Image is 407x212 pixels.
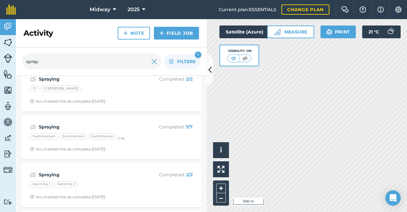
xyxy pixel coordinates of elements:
img: svg+xml;base64,PHN2ZyB4bWxucz0iaHR0cDovL3d3dy53My5vcmcvMjAwMC9zdmciIHdpZHRoPSI1NiIgaGVpZ2h0PSI2MC... [3,69,12,79]
div: Garcima 2 [54,181,78,187]
img: svg+xml;base64,PD94bWwgdmVyc2lvbj0iMS4wIiBlbmNvZGluZz0idXRmLTgiPz4KPCEtLSBHZW5lcmF0b3I6IEFkb2JlIE... [3,101,12,111]
img: Clock with arrow pointing clockwise [30,99,34,103]
img: svg+xml;base64,PD94bWwgdmVyc2lvbj0iMS4wIiBlbmNvZGluZz0idXRmLTgiPz4KPCEtLSBHZW5lcmF0b3I6IEFkb2JlIE... [30,171,36,179]
img: svg+xml;base64,PD94bWwgdmVyc2lvbj0iMS4wIiBlbmNvZGluZz0idXRmLTgiPz4KPCEtLSBHZW5lcmF0b3I6IEFkb2JlIE... [3,117,12,127]
button: + [216,184,226,193]
img: svg+xml;base64,PHN2ZyB4bWxucz0iaHR0cDovL3d3dy53My5vcmcvMjAwMC9zdmciIHdpZHRoPSI1NiIgaGVpZ2h0PSI2MC... [3,38,12,47]
img: svg+xml;base64,PD94bWwgdmVyc2lvbj0iMS4wIiBlbmNvZGluZz0idXRmLTgiPz4KPCEtLSBHZW5lcmF0b3I6IEFkb2JlIE... [3,199,12,205]
div: Summersun [59,133,87,140]
a: SprayingCompleted: 2/21:11:1 [PERSON_NAME]Clock with arrow pointing clockwiseYou marked this as c... [25,71,198,108]
img: Ruler icon [274,29,280,35]
div: Summersun [30,133,58,140]
button: 21 °C [362,26,401,38]
img: svg+xml;base64,PD94bWwgdmVyc2lvbj0iMS4wIiBlbmNvZGluZz0idXRmLTgiPz4KPCEtLSBHZW5lcmF0b3I6IEFkb2JlIE... [3,149,12,159]
input: Search for an activity [22,54,161,69]
div: Garcima 1 [30,181,53,187]
div: You marked this as complete [DATE] [30,147,105,152]
a: SprayingCompleted: 2/2Garcima 1Garcima 2Clock with arrow pointing clockwiseYou marked this as com... [25,167,198,203]
p: Completed : [142,76,193,83]
img: svg+xml;base64,PHN2ZyB4bWxucz0iaHR0cDovL3d3dy53My5vcmcvMjAwMC9zdmciIHdpZHRoPSI1MCIgaGVpZ2h0PSI0MC... [241,55,249,62]
h2: Activity [24,28,53,38]
small: (+ 4 ) [118,136,125,141]
a: Change plan [281,4,329,15]
img: svg+xml;base64,PHN2ZyB4bWxucz0iaHR0cDovL3d3dy53My5vcmcvMjAwMC9zdmciIHdpZHRoPSIxNCIgaGVpZ2h0PSIyNC... [160,29,164,37]
button: i [213,142,229,158]
div: Summersun [88,133,116,140]
button: – [216,193,226,202]
img: svg+xml;base64,PD94bWwgdmVyc2lvbj0iMS4wIiBlbmNvZGluZz0idXRmLTgiPz4KPCEtLSBHZW5lcmF0b3I6IEFkb2JlIE... [3,54,12,63]
img: fieldmargin Logo [6,4,16,15]
span: i [220,146,222,154]
img: A question mark icon [359,6,367,13]
p: Completed : [142,171,193,178]
strong: 7 / 7 [186,124,193,130]
button: Print [321,26,356,38]
a: Note [118,27,150,40]
span: 2025 [128,6,140,13]
button: Measure [267,26,314,38]
strong: 2 / 2 [186,172,193,178]
div: You marked this as complete [DATE] [30,194,105,200]
img: svg+xml;base64,PD94bWwgdmVyc2lvbj0iMS4wIiBlbmNvZGluZz0idXRmLTgiPz4KPCEtLSBHZW5lcmF0b3I6IEFkb2JlIE... [3,133,12,143]
div: 1 [195,51,202,58]
img: svg+xml;base64,PHN2ZyB4bWxucz0iaHR0cDovL3d3dy53My5vcmcvMjAwMC9zdmciIHdpZHRoPSIxNCIgaGVpZ2h0PSIyNC... [123,29,128,37]
img: svg+xml;base64,PD94bWwgdmVyc2lvbj0iMS4wIiBlbmNvZGluZz0idXRmLTgiPz4KPCEtLSBHZW5lcmF0b3I6IEFkb2JlIE... [30,75,36,83]
img: svg+xml;base64,PHN2ZyB4bWxucz0iaHR0cDovL3d3dy53My5vcmcvMjAwMC9zdmciIHdpZHRoPSIyMiIgaGVpZ2h0PSIzMC... [151,58,157,65]
button: Filters [164,54,200,69]
div: Visibility: On [227,48,252,54]
img: svg+xml;base64,PHN2ZyB4bWxucz0iaHR0cDovL3d3dy53My5vcmcvMjAwMC9zdmciIHdpZHRoPSIxNyIgaGVpZ2h0PSIxNy... [377,6,384,13]
div: 1:1 [30,85,39,92]
img: Four arrows, one pointing top left, one top right, one bottom right and the last bottom left [217,166,224,173]
img: svg+xml;base64,PHN2ZyB4bWxucz0iaHR0cDovL3d3dy53My5vcmcvMjAwMC9zdmciIHdpZHRoPSI1NiIgaGVpZ2h0PSI2MC... [3,85,12,95]
strong: Spraying [39,171,140,178]
span: Filters [177,58,196,65]
a: SprayingCompleted: 7/7SummersunSummersunSummersun(+4)Clock with arrow pointing clockwiseYou marke... [25,119,198,156]
img: Clock with arrow pointing clockwise [30,195,34,199]
span: Current plan : ESSENTIALS [219,6,276,13]
img: Clock with arrow pointing clockwise [30,147,34,151]
img: svg+xml;base64,PD94bWwgdmVyc2lvbj0iMS4wIiBlbmNvZGluZz0idXRmLTgiPz4KPCEtLSBHZW5lcmF0b3I6IEFkb2JlIE... [3,22,12,31]
img: svg+xml;base64,PHN2ZyB4bWxucz0iaHR0cDovL3d3dy53My5vcmcvMjAwMC9zdmciIHdpZHRoPSI1MCIgaGVpZ2h0PSI0MC... [230,55,238,62]
img: svg+xml;base64,PD94bWwgdmVyc2lvbj0iMS4wIiBlbmNvZGluZz0idXRmLTgiPz4KPCEtLSBHZW5lcmF0b3I6IEFkb2JlIE... [3,165,12,174]
img: svg+xml;base64,PD94bWwgdmVyc2lvbj0iMS4wIiBlbmNvZGluZz0idXRmLTgiPz4KPCEtLSBHZW5lcmF0b3I6IEFkb2JlIE... [384,26,397,38]
strong: Spraying [39,123,140,130]
img: Two speech bubbles overlapping with the left bubble in the forefront [341,6,349,13]
p: Completed : [142,123,193,130]
button: Satellite (Azure) [219,26,280,38]
img: A cog icon [395,6,402,13]
span: Midway [90,6,110,13]
div: You marked this as complete [DATE] [30,99,105,104]
img: svg+xml;base64,PHN2ZyB4bWxucz0iaHR0cDovL3d3dy53My5vcmcvMjAwMC9zdmciIHdpZHRoPSIxOSIgaGVpZ2h0PSIyNC... [326,28,332,36]
span: 21 ° C [369,26,379,38]
img: svg+xml;base64,PD94bWwgdmVyc2lvbj0iMS4wIiBlbmNvZGluZz0idXRmLTgiPz4KPCEtLSBHZW5lcmF0b3I6IEFkb2JlIE... [30,123,36,131]
div: Open Intercom Messenger [385,190,401,206]
strong: Spraying [39,76,140,83]
a: Field Job [154,27,199,40]
div: 1:1 [PERSON_NAME] [40,85,81,92]
strong: 2 / 2 [186,76,193,82]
